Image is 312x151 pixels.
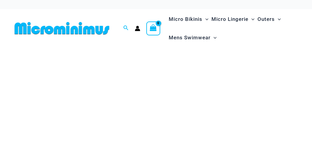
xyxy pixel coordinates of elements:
[257,11,275,27] span: Outers
[211,11,248,27] span: Micro Lingerie
[146,21,160,35] a: View Shopping Cart, empty
[248,11,254,27] span: Menu Toggle
[167,10,210,28] a: Micro BikinisMenu ToggleMenu Toggle
[12,21,112,35] img: MM SHOP LOGO FLAT
[275,11,281,27] span: Menu Toggle
[167,28,218,47] a: Mens SwimwearMenu ToggleMenu Toggle
[211,30,217,45] span: Menu Toggle
[169,30,211,45] span: Mens Swimwear
[169,11,202,27] span: Micro Bikinis
[123,25,129,32] a: Search icon link
[135,26,140,31] a: Account icon link
[166,9,300,48] nav: Site Navigation
[210,10,256,28] a: Micro LingerieMenu ToggleMenu Toggle
[256,10,282,28] a: OutersMenu ToggleMenu Toggle
[202,11,208,27] span: Menu Toggle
